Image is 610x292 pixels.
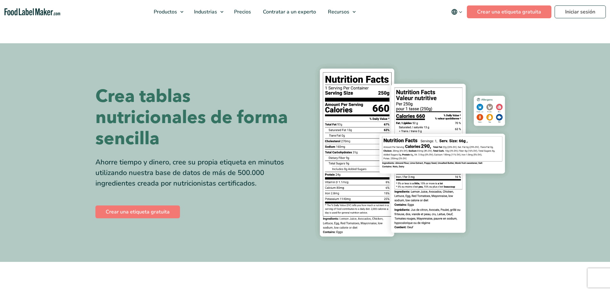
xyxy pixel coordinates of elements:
[326,8,350,15] span: Recursos
[192,8,218,15] span: Industrias
[467,5,551,18] a: Crear una etiqueta gratuita
[95,205,180,218] a: Crear una etiqueta gratuita
[152,8,178,15] span: Productos
[555,5,606,18] a: Iniciar sesión
[232,8,252,15] span: Precios
[261,8,317,15] span: Contratar a un experto
[95,86,300,149] h1: Crea tablas nutricionales de forma sencilla
[95,157,300,189] div: Ahorre tiempo y dinero, cree su propia etiqueta en minutos utilizando nuestra base de datos de má...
